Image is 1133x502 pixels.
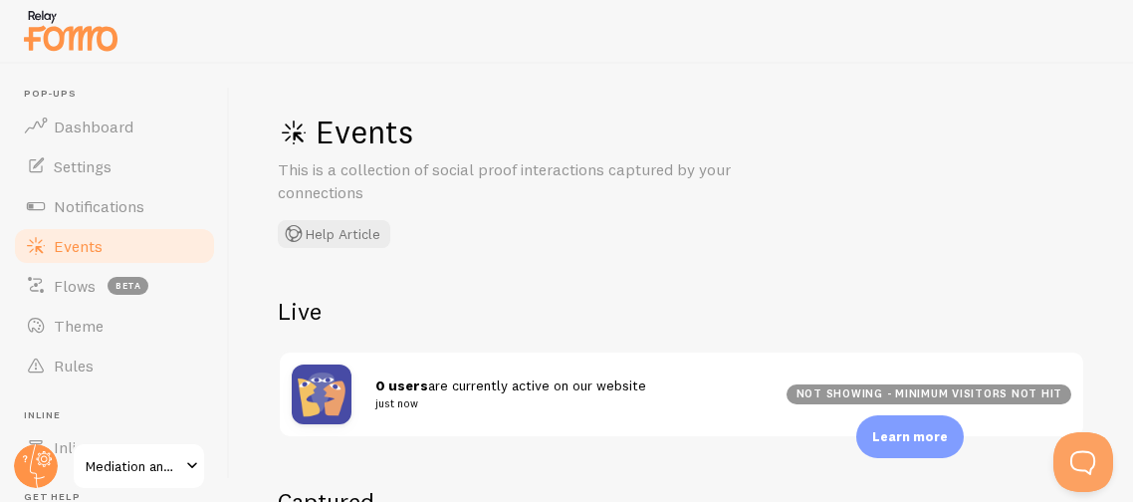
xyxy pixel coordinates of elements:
a: Settings [12,146,217,186]
span: Pop-ups [24,88,217,101]
strong: 0 users [375,376,428,394]
a: Theme [12,306,217,346]
a: Mediation and Arbitration Offices of [PERSON_NAME], LLC [72,442,206,490]
div: Learn more [856,415,964,458]
a: Inline [12,427,217,467]
small: just now [375,394,763,412]
span: are currently active on our website [375,376,763,413]
span: Dashboard [54,117,133,136]
div: not showing - minimum visitors not hit [787,384,1071,404]
h2: Live [278,296,1085,327]
span: Theme [54,316,104,336]
iframe: Help Scout Beacon - Open [1053,432,1113,492]
img: pageviews.png [292,365,351,424]
span: Inline [54,437,93,457]
a: Flows beta [12,266,217,306]
button: Help Article [278,220,390,248]
span: Mediation and Arbitration Offices of [PERSON_NAME], LLC [86,454,180,478]
a: Rules [12,346,217,385]
p: Learn more [872,427,948,446]
p: This is a collection of social proof interactions captured by your connections [278,158,756,204]
a: Notifications [12,186,217,226]
span: Rules [54,356,94,376]
span: Notifications [54,196,144,216]
span: Inline [24,409,217,422]
span: Settings [54,156,112,176]
span: beta [108,277,148,295]
span: Events [54,236,103,256]
h1: Events [278,112,875,152]
a: Events [12,226,217,266]
a: Dashboard [12,107,217,146]
img: fomo-relay-logo-orange.svg [21,5,120,56]
span: Flows [54,276,96,296]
